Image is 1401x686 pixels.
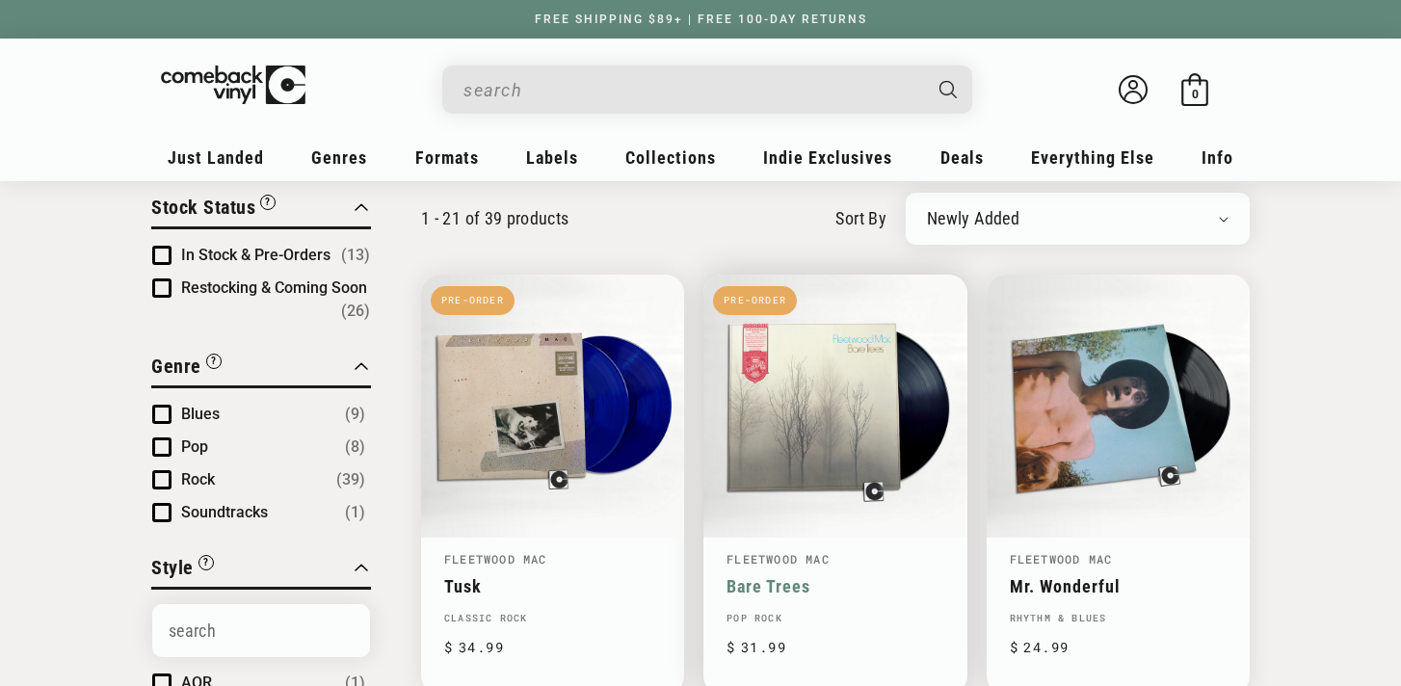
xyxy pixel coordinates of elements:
span: Labels [526,147,578,168]
a: Tusk [444,576,661,596]
a: Mr. Wonderful [1010,576,1227,596]
span: Number of products: (9) [345,403,365,426]
span: Blues [181,405,220,423]
button: Filter by Genre [151,352,222,385]
span: Style [151,556,194,579]
div: Search [442,66,972,114]
button: Filter by Stock Status [151,193,276,226]
span: Indie Exclusives [763,147,892,168]
span: Genre [151,355,201,378]
button: Filter by Style [151,553,214,587]
a: Fleetwood Mac [1010,551,1113,567]
span: Number of products: (1) [345,501,365,524]
input: When autocomplete results are available use up and down arrows to review and enter to select [463,70,920,110]
label: sort by [835,205,886,231]
span: Number of products: (26) [341,300,370,323]
span: Number of products: (13) [341,244,370,267]
button: Search [923,66,975,114]
span: Genres [311,147,367,168]
span: Stock Status [151,196,255,219]
p: 1 - 21 of 39 products [421,208,569,228]
span: Rock [181,470,215,488]
span: Number of products: (39) [336,468,365,491]
input: Search Options [152,604,370,657]
span: Soundtracks [181,503,268,521]
span: Collections [625,147,716,168]
span: Formats [415,147,479,168]
span: Pop [181,437,208,456]
span: Number of products: (8) [345,435,365,459]
span: Deals [940,147,984,168]
a: FREE SHIPPING $89+ | FREE 100-DAY RETURNS [515,13,886,26]
span: Just Landed [168,147,264,168]
span: In Stock & Pre-Orders [181,246,330,264]
span: 0 [1192,87,1199,101]
a: Fleetwood Mac [444,551,547,567]
a: Fleetwood Mac [727,551,830,567]
span: Restocking & Coming Soon [181,278,367,297]
a: Bare Trees [727,576,943,596]
span: Info [1202,147,1233,168]
span: Everything Else [1031,147,1154,168]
